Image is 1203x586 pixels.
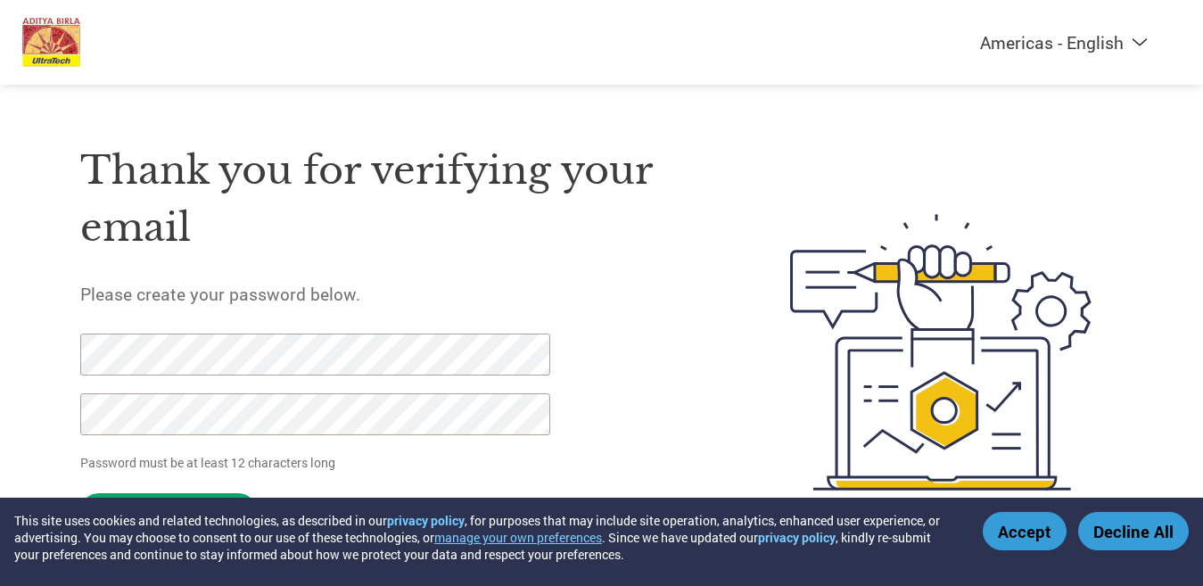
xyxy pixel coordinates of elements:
a: privacy policy [758,529,836,546]
button: manage your own preferences [434,529,602,546]
img: UltraTech [22,18,81,67]
p: Password must be at least 12 characters long [80,453,556,472]
div: This site uses cookies and related technologies, as described in our , for purposes that may incl... [14,512,957,563]
button: Decline All [1078,512,1189,550]
h5: Please create your password below. [80,283,706,305]
h1: Thank you for verifying your email [80,142,706,257]
input: Set Password [80,493,257,530]
a: privacy policy [387,512,465,529]
button: Accept [983,512,1067,550]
